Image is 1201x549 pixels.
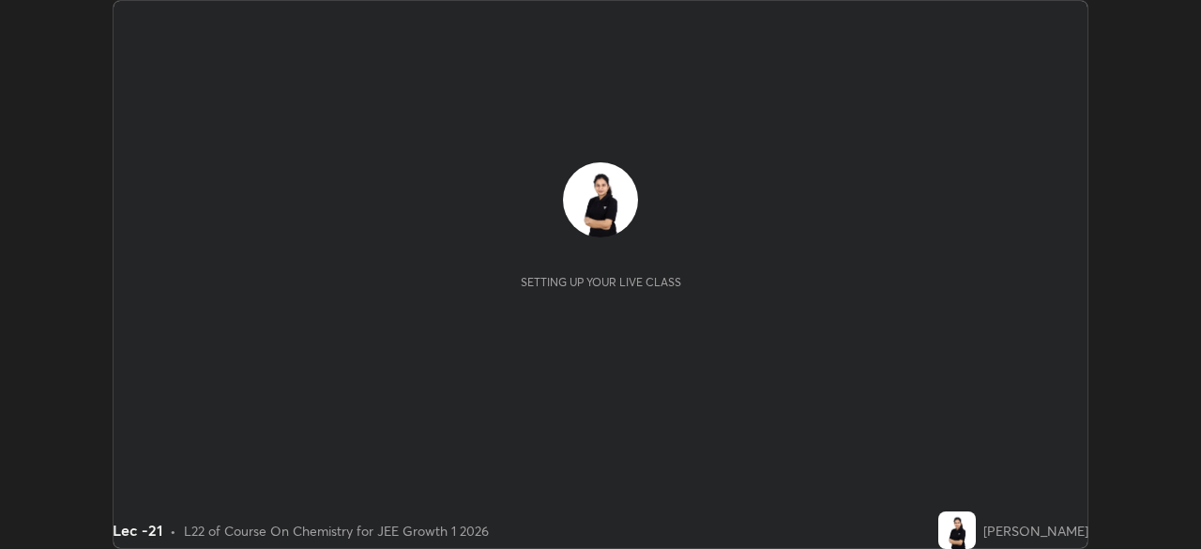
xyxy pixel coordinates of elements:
[521,275,681,289] div: Setting up your live class
[113,519,162,541] div: Lec -21
[983,521,1088,541] div: [PERSON_NAME]
[184,521,489,541] div: L22 of Course On Chemistry for JEE Growth 1 2026
[938,511,976,549] img: f0abc145afbb4255999074184a468336.jpg
[170,521,176,541] div: •
[563,162,638,237] img: f0abc145afbb4255999074184a468336.jpg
